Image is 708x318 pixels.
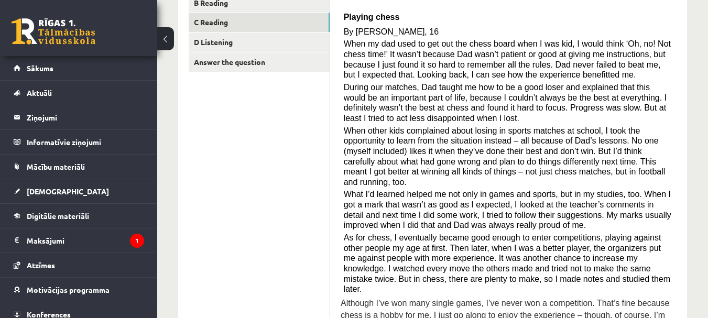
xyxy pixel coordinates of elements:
a: Digitālie materiāli [14,204,144,228]
legend: Ziņojumi [27,105,144,129]
a: Motivācijas programma [14,278,144,302]
a: Ziņojumi [14,105,144,129]
span: Atzīmes [27,260,55,270]
a: Maksājumi1 [14,228,144,253]
a: Aktuāli [14,81,144,105]
a: Rīgas 1. Tālmācības vidusskola [12,18,95,45]
span: [DEMOGRAPHIC_DATA] [27,187,109,196]
span: Motivācijas programma [27,285,110,294]
a: C Reading [189,13,330,32]
span: When my dad used to get out the chess board when I was kid, I would think ‘Oh, no! Not chess time... [344,39,671,79]
span: What I’d learned helped me not only in games and sports, but in my studies, too. When I got a mar... [344,190,671,229]
a: Answer the question [189,52,330,72]
span: During our matches, Dad taught me how to be a good loser and explained that this would be an impo... [344,83,667,123]
span: Playing chess [344,13,400,21]
span: When other kids complained about losing in sports matches at school, I took the opportunity to le... [344,126,666,187]
span: As for chess, I eventually became good enough to enter competitions, playing against other people... [344,233,670,293]
span: Digitālie materiāli [27,211,89,221]
a: Mācību materiāli [14,155,144,179]
a: Atzīmes [14,253,144,277]
span: Mācību materiāli [27,162,85,171]
legend: Maksājumi [27,228,144,253]
span: By [PERSON_NAME], 16 [344,27,439,36]
a: Informatīvie ziņojumi [14,130,144,154]
i: 1 [130,234,144,248]
a: [DEMOGRAPHIC_DATA] [14,179,144,203]
legend: Informatīvie ziņojumi [27,130,144,154]
a: Sākums [14,56,144,80]
a: D Listening [189,32,330,52]
span: Sākums [27,63,53,73]
span: Aktuāli [27,88,52,97]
